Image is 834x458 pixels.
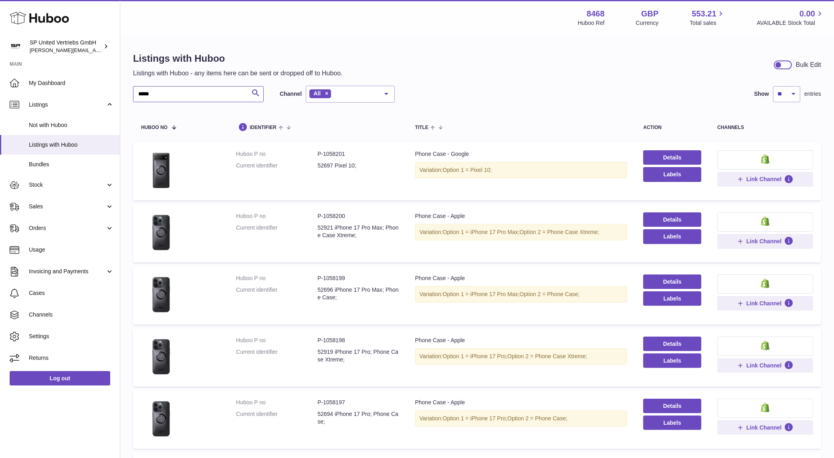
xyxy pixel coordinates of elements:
span: Option 1 = iPhone 17 Pro; [443,415,508,422]
div: channels [717,125,813,130]
span: Option 2 = Phone Case Xtreme; [520,229,600,235]
img: shopify-small.png [761,216,769,226]
div: Variation: [415,348,628,365]
dd: P-1058199 [317,274,399,282]
div: Currency [636,19,659,27]
span: Not with Huboo [29,121,114,129]
div: action [643,125,701,130]
div: Variation: [415,224,628,240]
dd: 52921 iPhone 17 Pro Max; Phone Case Xtreme; [317,224,399,239]
dt: Current identifier [236,348,317,363]
span: Option 1 = iPhone 17 Pro Max; [443,229,520,235]
strong: GBP [641,8,658,19]
span: Sales [29,203,105,210]
span: Link Channel [747,424,782,431]
img: tim@sp-united.com [10,40,22,52]
span: Cases [29,289,114,297]
span: identifier [250,125,277,130]
button: Link Channel [717,234,813,248]
div: Phone Case - Google [415,150,628,158]
img: Phone Case - Apple [141,337,181,377]
button: Link Channel [717,172,813,186]
a: Details [643,337,701,351]
span: Returns [29,354,114,362]
img: shopify-small.png [761,154,769,164]
dd: P-1058197 [317,399,399,406]
div: Phone Case - Apple [415,274,628,282]
dt: Current identifier [236,224,317,239]
div: Phone Case - Apple [415,337,628,344]
a: Log out [10,371,110,385]
div: Variation: [415,162,628,178]
div: Huboo Ref [578,19,605,27]
span: Orders [29,224,105,232]
dt: Huboo P no [236,399,317,406]
button: Labels [643,229,701,244]
button: Link Channel [717,420,813,435]
div: Phone Case - Apple [415,399,628,406]
label: Show [754,90,769,98]
button: Labels [643,167,701,182]
span: Option 2 = Phone Case; [520,291,580,297]
span: Link Channel [747,300,782,307]
dd: P-1058200 [317,212,399,220]
dd: 52696 iPhone 17 Pro Max; Phone Case; [317,286,399,301]
h1: Listings with Huboo [133,52,343,65]
dt: Huboo P no [236,274,317,282]
img: shopify-small.png [761,403,769,412]
span: Listings with Huboo [29,141,114,149]
span: My Dashboard [29,79,114,87]
span: Channels [29,311,114,319]
span: Option 2 = Phone Case; [507,415,567,422]
span: 0.00 [800,8,815,19]
strong: 8468 [587,8,605,19]
span: Option 2 = Phone Case Xtreme; [507,353,587,359]
a: 0.00 AVAILABLE Stock Total [757,8,824,27]
dd: 52919 iPhone 17 Pro; Phone Case Xtreme; [317,348,399,363]
span: [PERSON_NAME][EMAIL_ADDRESS][DOMAIN_NAME] [30,47,161,53]
span: All [313,90,321,97]
span: Invoicing and Payments [29,268,105,275]
a: Details [643,274,701,289]
dd: P-1058198 [317,337,399,344]
span: Settings [29,333,114,340]
p: Listings with Huboo - any items here can be sent or dropped off to Huboo. [133,69,343,78]
button: Link Channel [717,296,813,311]
dd: P-1058201 [317,150,399,158]
div: Variation: [415,410,628,427]
label: Channel [280,90,302,98]
a: 553.21 Total sales [690,8,725,27]
span: Link Channel [747,238,782,245]
img: Phone Case - Apple [141,274,181,315]
img: Phone Case - Apple [141,212,181,252]
span: Option 1 = Pixel 10; [443,167,492,173]
dt: Current identifier [236,410,317,426]
span: title [415,125,428,130]
a: Details [643,150,701,165]
div: Bulk Edit [796,61,821,69]
button: Labels [643,291,701,306]
span: AVAILABLE Stock Total [757,19,824,27]
span: Bundles [29,161,114,168]
img: shopify-small.png [761,278,769,288]
span: Stock [29,181,105,189]
span: 553.21 [692,8,716,19]
dt: Huboo P no [236,212,317,220]
div: SP United Vertriebs GmbH [30,39,102,54]
span: Listings [29,101,105,109]
span: Huboo no [141,125,168,130]
dt: Huboo P no [236,337,317,344]
dd: 52697 Pixel 10; [317,162,399,169]
img: Phone Case - Google [141,150,181,190]
span: Option 1 = iPhone 17 Pro Max; [443,291,520,297]
span: Option 1 = iPhone 17 Pro; [443,353,508,359]
div: Phone Case - Apple [415,212,628,220]
button: Labels [643,416,701,430]
span: Usage [29,246,114,254]
a: Details [643,399,701,413]
dd: 52694 iPhone 17 Pro; Phone Case; [317,410,399,426]
span: Total sales [690,19,725,27]
span: Link Channel [747,176,782,183]
dt: Current identifier [236,286,317,301]
span: Link Channel [747,362,782,369]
